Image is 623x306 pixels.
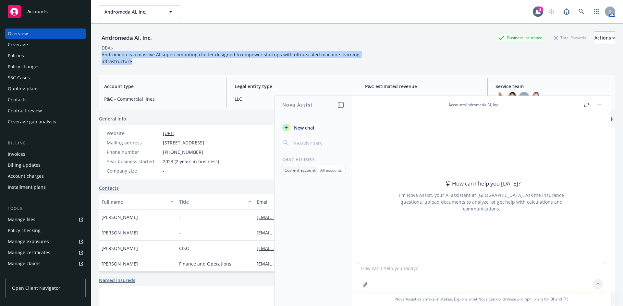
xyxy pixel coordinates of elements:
[5,182,86,192] a: Installment plans
[257,245,300,251] a: [EMAIL_ADDRESS]
[5,62,86,72] a: Policy changes
[495,83,610,90] span: Service team
[495,92,506,102] img: photo
[355,292,608,306] span: Nova Assist can make mistakes. Explore what Nova can do: Browse prompt library for and
[8,95,27,105] div: Contacts
[551,34,589,42] div: Total Rewards
[5,236,86,247] a: Manage exposures
[5,73,86,83] a: SSC Cases
[5,106,86,116] a: Contract review
[8,160,41,170] div: Billing updates
[99,115,126,122] span: General info
[257,214,300,220] a: [EMAIL_ADDRESS]
[8,28,28,39] div: Overview
[235,96,349,102] span: LLC
[8,40,28,50] div: Coverage
[104,96,219,102] span: P&C - Commercial lines
[550,296,554,302] a: BI
[99,194,177,210] button: Full name
[12,285,60,291] span: Open Client Navigator
[448,102,499,108] div: : Andromeda AI, Inc.
[8,106,42,116] div: Contract review
[293,139,344,148] input: Search chats
[5,225,86,236] a: Policy checking
[448,102,464,108] span: Account
[545,5,558,18] a: Start snowing
[99,277,135,284] a: Named insureds
[179,198,244,205] div: Title
[8,214,35,225] div: Manage files
[8,258,41,269] div: Manage claims
[5,95,86,105] a: Contacts
[8,62,40,72] div: Policy changes
[8,51,24,61] div: Policies
[27,9,48,14] span: Accounts
[179,229,181,236] span: -
[102,214,138,221] span: [PERSON_NAME]
[8,117,56,127] div: Coverage gap analysis
[575,5,588,18] a: Search
[257,230,300,236] a: [EMAIL_ADDRESS]
[390,192,573,212] div: I'm Nova Assist, your AI assistant at [GEOGRAPHIC_DATA]. Ask me insurance questions, upload docum...
[107,158,160,165] div: Year business started
[560,5,573,18] a: Report a Bug
[5,160,86,170] a: Billing updates
[163,167,165,174] span: -
[99,185,119,191] a: Contacts
[531,92,541,102] img: photo
[107,167,160,174] div: Company size
[5,258,86,269] a: Manage claims
[5,117,86,127] a: Coverage gap analysis
[544,95,548,99] a: +3
[177,194,254,210] button: Title
[5,171,86,181] a: Account charges
[8,247,50,258] div: Manage certificates
[102,229,138,236] span: [PERSON_NAME]
[275,157,352,162] div: Chat History
[8,236,49,247] div: Manage exposures
[5,269,86,280] a: Manage BORs
[594,31,615,44] button: Actions
[102,245,138,252] span: [PERSON_NAME]
[102,51,361,64] span: Andromeda is a massive AI supercomputing cluster designed to empower startups with ultra-scaled m...
[5,247,86,258] a: Manage certificates
[537,6,543,12] div: 2
[5,149,86,159] a: Invoices
[495,34,545,42] div: Business Insurance
[5,84,86,94] a: Quoting plans
[102,198,167,205] div: Full name
[563,296,568,302] a: TR
[365,83,480,90] span: P&C estimated revenue
[285,167,316,173] p: Current account
[5,40,86,50] a: Coverage
[320,167,342,173] p: All accounts
[8,171,44,181] div: Account charges
[163,158,219,165] span: 2023 (2 years in business)
[163,130,175,136] a: [URL]
[163,149,203,155] span: [PHONE_NUMBER]
[293,124,315,131] span: New chat
[282,101,313,108] h1: Nova Assist
[280,122,347,133] button: New chat
[5,3,86,21] a: Accounts
[5,51,86,61] a: Policies
[107,130,160,137] div: Website
[521,94,527,101] span: DL
[5,140,86,146] div: Billing
[8,269,38,280] div: Manage BORs
[590,5,603,18] a: Switch app
[107,139,160,146] div: Mailing address
[8,84,39,94] div: Quoting plans
[5,214,86,225] a: Manage files
[99,34,154,42] div: Andromeda AI, Inc.
[179,260,231,267] span: Finance and Operations
[179,214,181,221] span: -
[254,194,383,210] button: Email
[163,139,204,146] span: [STREET_ADDRESS]
[257,198,373,205] div: Email
[8,225,41,236] div: Policy checking
[443,179,520,188] div: How can I help you [DATE]?
[8,73,30,83] div: SSC Cases
[107,149,160,155] div: Phone number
